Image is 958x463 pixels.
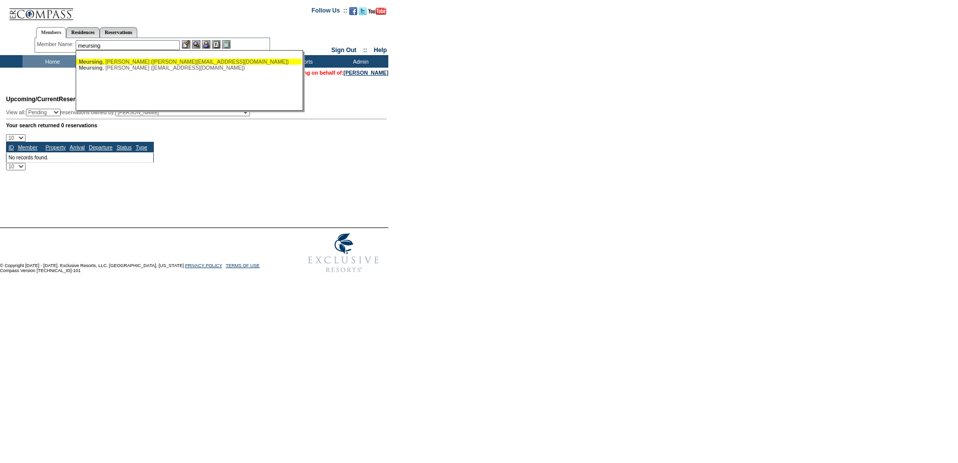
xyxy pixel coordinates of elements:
span: Meursing [79,59,102,65]
img: Impersonate [202,40,210,49]
img: b_calculator.gif [222,40,230,49]
img: View [192,40,200,49]
a: Departure [89,144,112,150]
img: Subscribe to our YouTube Channel [368,8,386,15]
div: Your search returned 0 reservations [6,122,387,128]
td: Home [23,55,80,68]
a: Member [18,144,38,150]
img: Become our fan on Facebook [349,7,357,15]
a: Subscribe to our YouTube Channel [368,10,386,16]
div: , [PERSON_NAME] ([EMAIL_ADDRESS][DOMAIN_NAME]) [79,65,299,71]
img: Exclusive Resorts [299,228,388,278]
div: Member Name: [37,40,76,49]
div: View all: reservations owned by: [6,109,255,116]
a: Help [374,47,387,54]
a: Property [46,144,66,150]
td: No records found. [7,152,154,162]
img: Reservations [212,40,220,49]
a: Status [117,144,132,150]
a: Residences [66,27,100,38]
a: Arrival [70,144,85,150]
a: Follow us on Twitter [359,10,367,16]
img: b_edit.gif [182,40,190,49]
img: Follow us on Twitter [359,7,367,15]
a: ID [9,144,14,150]
a: Become our fan on Facebook [349,10,357,16]
a: Members [36,27,67,38]
div: , [PERSON_NAME] ([PERSON_NAME][EMAIL_ADDRESS][DOMAIN_NAME]) [79,59,299,65]
a: Reservations [100,27,137,38]
a: TERMS OF USE [226,263,260,268]
span: Upcoming/Current [6,96,59,103]
a: PRIVACY POLICY [185,263,222,268]
span: You are acting on behalf of: [274,70,388,76]
a: [PERSON_NAME] [344,70,388,76]
td: Admin [331,55,388,68]
a: Sign Out [331,47,356,54]
td: Follow Us :: [312,6,347,18]
span: Reservations [6,96,97,103]
span: Meursing [79,65,102,71]
span: :: [363,47,367,54]
a: Type [136,144,147,150]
